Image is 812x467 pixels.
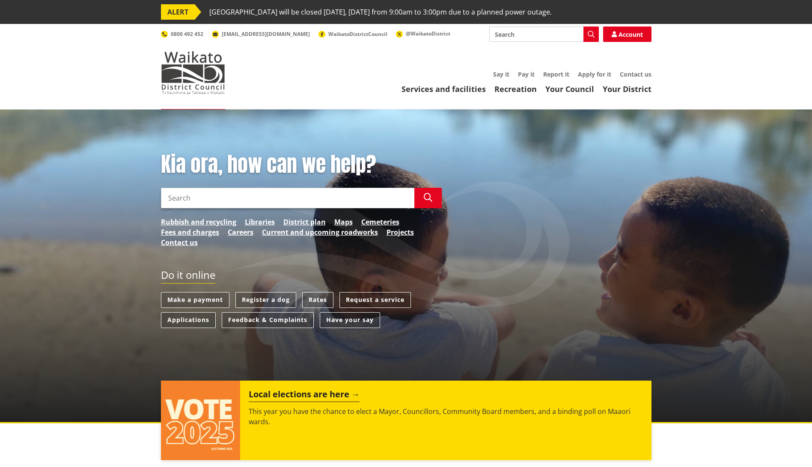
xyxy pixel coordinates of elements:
[249,406,642,427] p: This year you have the chance to elect a Mayor, Councillors, Community Board members, and a bindi...
[161,237,198,248] a: Contact us
[320,312,380,328] a: Have your say
[161,51,225,94] img: Waikato District Council - Te Kaunihera aa Takiwaa o Waikato
[518,70,535,78] a: Pay it
[161,381,651,460] a: Local elections are here This year you have the chance to elect a Mayor, Councillors, Community B...
[318,30,387,38] a: WaikatoDistrictCouncil
[328,30,387,38] span: WaikatoDistrictCouncil
[161,152,442,177] h1: Kia ora, how can we help?
[493,70,509,78] a: Say it
[402,84,486,94] a: Services and facilities
[361,217,399,227] a: Cemeteries
[161,269,215,284] h2: Do it online
[603,27,651,42] a: Account
[161,188,414,208] input: Search input
[603,84,651,94] a: Your District
[620,70,651,78] a: Contact us
[396,30,450,37] a: @WaikatoDistrict
[339,292,411,308] a: Request a service
[302,292,333,308] a: Rates
[494,84,537,94] a: Recreation
[334,217,353,227] a: Maps
[543,70,569,78] a: Report it
[262,227,378,237] a: Current and upcoming roadworks
[235,292,296,308] a: Register a dog
[406,30,450,37] span: @WaikatoDistrict
[283,217,326,227] a: District plan
[578,70,611,78] a: Apply for it
[249,389,360,402] h2: Local elections are here
[222,30,310,38] span: [EMAIL_ADDRESS][DOMAIN_NAME]
[387,227,414,237] a: Projects
[161,4,195,20] span: ALERT
[212,30,310,38] a: [EMAIL_ADDRESS][DOMAIN_NAME]
[161,381,241,460] img: Vote 2025
[161,217,236,227] a: Rubbish and recycling
[489,27,599,42] input: Search input
[228,227,253,237] a: Careers
[245,217,275,227] a: Libraries
[171,30,203,38] span: 0800 492 452
[209,4,552,20] span: [GEOGRAPHIC_DATA] will be closed [DATE], [DATE] from 9:00am to 3:00pm due to a planned power outage.
[161,227,219,237] a: Fees and charges
[161,312,216,328] a: Applications
[161,292,229,308] a: Make a payment
[161,30,203,38] a: 0800 492 452
[222,312,314,328] a: Feedback & Complaints
[545,84,594,94] a: Your Council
